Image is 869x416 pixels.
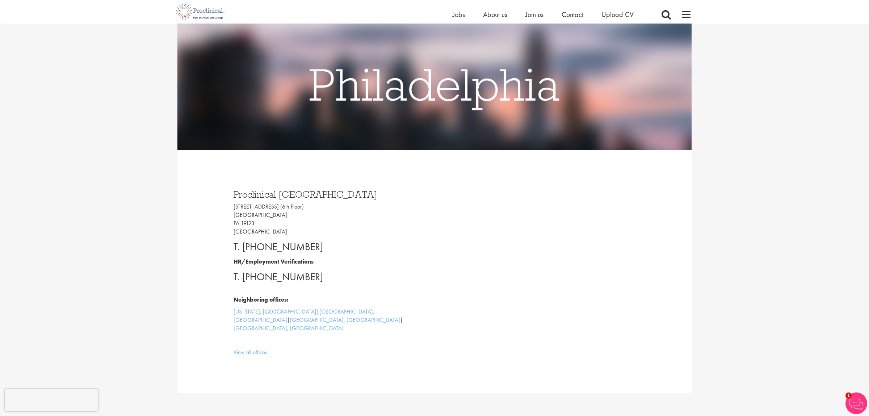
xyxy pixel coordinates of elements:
[453,10,465,19] a: Jobs
[234,190,429,199] h3: Proclinical [GEOGRAPHIC_DATA]
[234,348,267,356] a: View all offices
[234,308,429,333] p: | | |
[234,308,316,315] a: [US_STATE], [GEOGRAPHIC_DATA]
[483,10,507,19] a: About us
[525,10,543,19] a: Join us
[234,270,429,284] p: T. [PHONE_NUMBER]
[845,392,852,399] span: 1
[562,10,583,19] a: Contact
[845,392,867,414] img: Chatbot
[5,389,98,411] iframe: reCAPTCHA
[601,10,634,19] a: Upload CV
[234,324,344,332] a: [GEOGRAPHIC_DATA], [GEOGRAPHIC_DATA]
[234,240,429,254] p: T. [PHONE_NUMBER]
[234,296,289,303] b: Neighboring offices:
[234,258,314,265] b: HR/Employment Verifications
[290,316,400,324] a: [GEOGRAPHIC_DATA], [GEOGRAPHIC_DATA]
[234,203,429,236] p: [STREET_ADDRESS] (6th Floor) [GEOGRAPHIC_DATA] PA 19123 [GEOGRAPHIC_DATA]
[234,308,374,324] a: [GEOGRAPHIC_DATA], [GEOGRAPHIC_DATA]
